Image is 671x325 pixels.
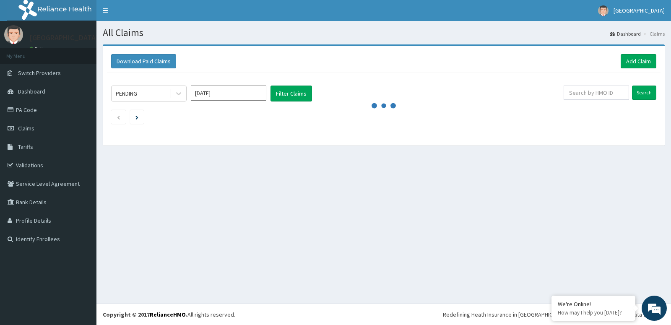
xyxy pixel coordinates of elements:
[191,86,266,101] input: Select Month and Year
[621,54,656,68] a: Add Claim
[371,93,396,118] svg: audio-loading
[117,113,120,121] a: Previous page
[558,300,629,308] div: We're Online!
[116,89,137,98] div: PENDING
[18,69,61,77] span: Switch Providers
[18,143,33,151] span: Tariffs
[642,30,665,37] li: Claims
[558,309,629,316] p: How may I help you today?
[103,311,187,318] strong: Copyright © 2017 .
[614,7,665,14] span: [GEOGRAPHIC_DATA]
[29,46,49,52] a: Online
[135,113,138,121] a: Next page
[18,125,34,132] span: Claims
[564,86,629,100] input: Search by HMO ID
[29,34,99,42] p: [GEOGRAPHIC_DATA]
[610,30,641,37] a: Dashboard
[111,54,176,68] button: Download Paid Claims
[598,5,609,16] img: User Image
[4,25,23,44] img: User Image
[103,27,665,38] h1: All Claims
[443,310,665,319] div: Redefining Heath Insurance in [GEOGRAPHIC_DATA] using Telemedicine and Data Science!
[632,86,656,100] input: Search
[96,304,671,325] footer: All rights reserved.
[150,311,186,318] a: RelianceHMO
[270,86,312,101] button: Filter Claims
[18,88,45,95] span: Dashboard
